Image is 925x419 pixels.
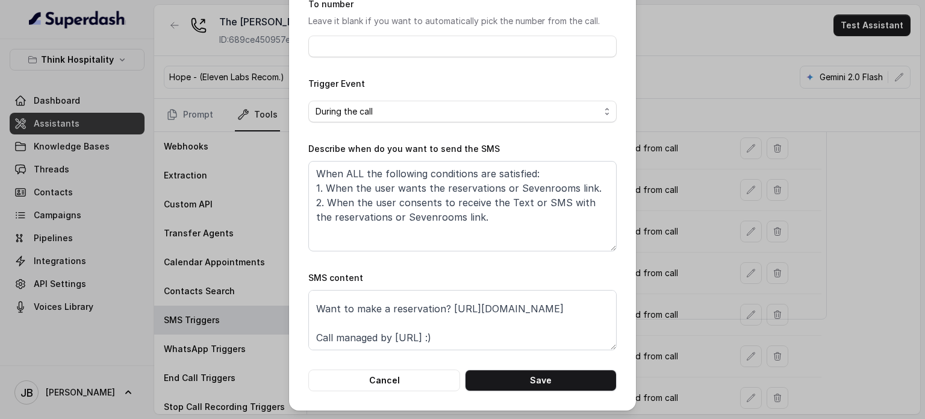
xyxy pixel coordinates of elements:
[316,104,600,119] span: During the call
[308,78,365,89] label: Trigger Event
[308,370,460,391] button: Cancel
[308,273,363,283] label: SMS content
[308,101,617,122] button: During the call
[308,161,617,251] textarea: When ALL the following conditions are satisfied: 1. When the user wants the reservations or Seven...
[308,290,617,350] textarea: Thanks for calling The [PERSON_NAME]! Want to make a reservation? [URL][DOMAIN_NAME] Call managed...
[465,370,617,391] button: Save
[308,143,500,154] label: Describe when do you want to send the SMS
[308,14,617,28] p: Leave it blank if you want to automatically pick the number from the call.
